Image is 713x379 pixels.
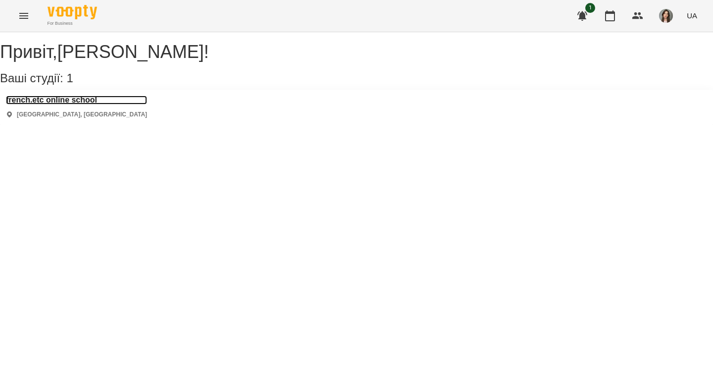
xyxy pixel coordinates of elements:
span: UA [687,10,697,21]
a: french.etc online school [6,96,147,105]
button: UA [683,6,701,25]
span: For Business [48,20,97,27]
p: [GEOGRAPHIC_DATA], [GEOGRAPHIC_DATA] [17,110,147,119]
img: b4b2e5f79f680e558d085f26e0f4a95b.jpg [659,9,673,23]
img: Voopty Logo [48,5,97,19]
span: 1 [585,3,595,13]
button: Menu [12,4,36,28]
span: 1 [66,71,73,85]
